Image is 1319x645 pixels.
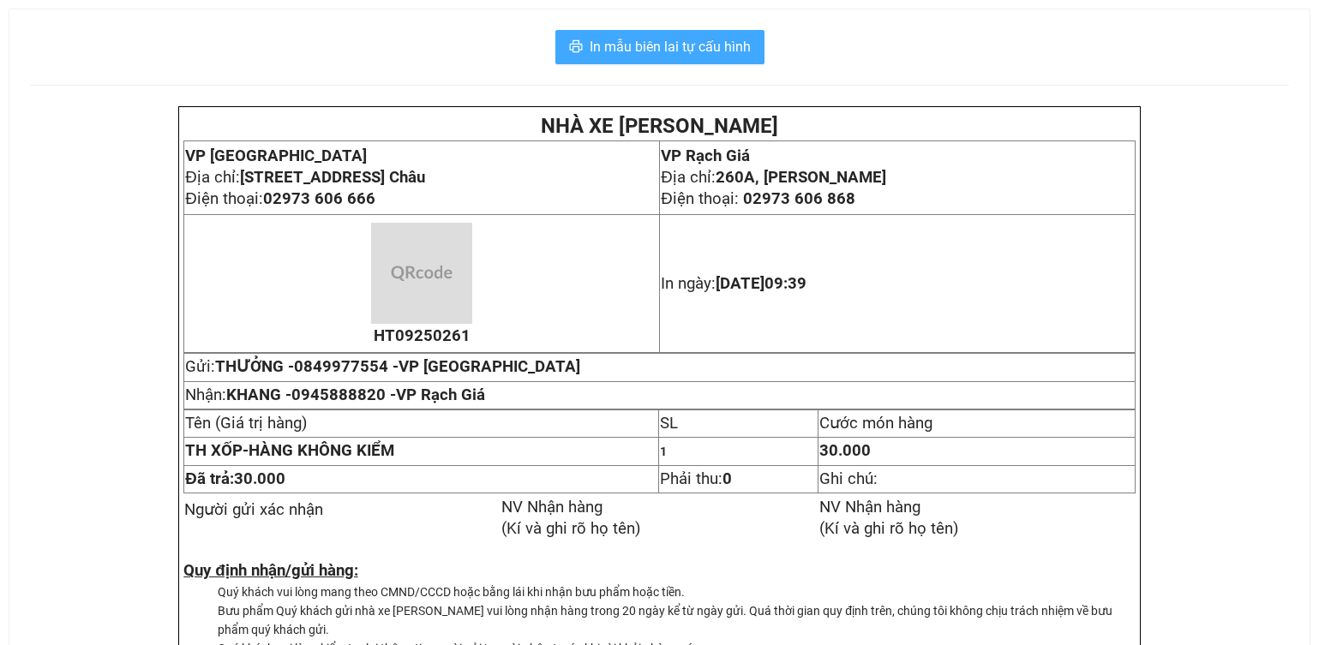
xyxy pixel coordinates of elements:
[291,385,485,404] span: 0945888820 -
[819,441,871,460] span: 30.000
[722,469,732,488] strong: 0
[819,469,878,488] span: Ghi chú:
[234,469,285,488] span: 30.000
[569,39,583,56] span: printer
[374,326,471,345] span: HT09250261
[501,519,640,538] span: (Kí và ghi rõ họ tên)
[660,414,678,433] span: SL
[185,168,424,187] span: Địa chỉ:
[218,601,1136,639] li: Bưu phẩm Quý khách gửi nhà xe [PERSON_NAME] vui lòng nhận hàng trong 20 ngày kể từ ngày gửi. Quá ...
[263,189,375,208] span: 02973 606 666
[743,189,855,208] span: 02973 606 868
[399,357,580,376] span: VP [GEOGRAPHIC_DATA]
[185,441,249,460] span: -
[215,357,580,376] span: THƯỞNG -
[185,469,285,488] span: Đã trả:
[185,385,485,404] span: Nhận:
[661,189,854,208] span: Điện thoại:
[183,561,357,580] strong: Quy định nhận/gửi hàng:
[819,519,958,538] span: (Kí và ghi rõ họ tên)
[294,357,580,376] span: 0849977554 -
[661,168,885,187] span: Địa chỉ:
[185,357,580,376] span: Gửi:
[185,189,375,208] span: Điện thoại:
[716,274,806,293] span: [DATE]
[660,469,732,488] span: Phải thu:
[819,498,920,517] span: NV Nhận hàng
[661,146,750,165] span: VP Rạch Giá
[371,223,472,324] img: qr-code
[661,274,806,293] span: In ngày:
[218,582,1136,601] li: Quý khách vui lòng mang theo CMND/CCCD hoặc bằng lái khi nhận bưu phẩm hoặc tiền.
[185,441,394,460] strong: HÀNG KHÔNG KIỂM
[240,168,425,187] strong: [STREET_ADDRESS] Châu
[819,414,932,433] span: Cước món hàng
[541,114,778,138] strong: NHÀ XE [PERSON_NAME]
[555,30,764,64] button: printerIn mẫu biên lai tự cấu hình
[501,498,603,517] span: NV Nhận hàng
[185,441,243,460] span: TH XỐP
[660,445,667,458] span: 1
[226,385,485,404] span: KHANG -
[396,385,485,404] span: VP Rạch Giá
[590,36,751,57] span: In mẫu biên lai tự cấu hình
[764,274,806,293] span: 09:39
[716,168,886,187] strong: 260A, [PERSON_NAME]
[185,146,367,165] span: VP [GEOGRAPHIC_DATA]
[184,500,323,519] span: Người gửi xác nhận
[185,414,307,433] span: Tên (Giá trị hàng)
